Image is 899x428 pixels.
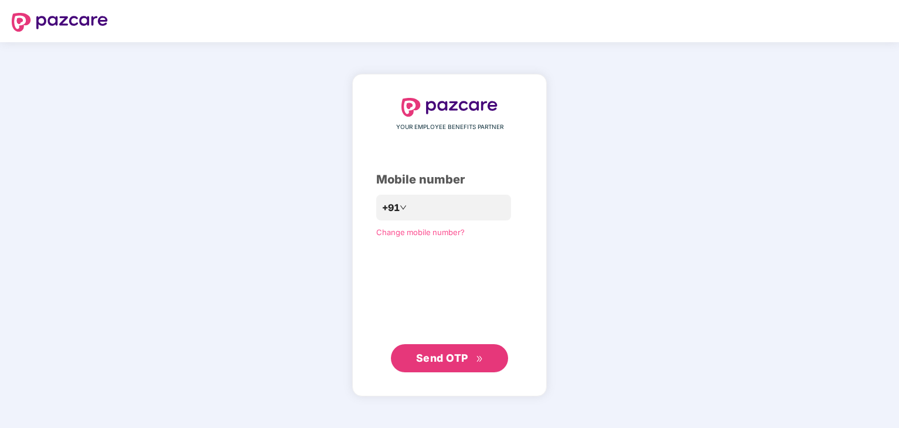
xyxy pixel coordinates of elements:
[476,355,483,363] span: double-right
[416,352,468,364] span: Send OTP
[400,204,407,211] span: down
[12,13,108,32] img: logo
[391,344,508,372] button: Send OTPdouble-right
[382,201,400,215] span: +91
[401,98,498,117] img: logo
[376,227,465,237] a: Change mobile number?
[396,123,503,132] span: YOUR EMPLOYEE BENEFITS PARTNER
[376,171,523,189] div: Mobile number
